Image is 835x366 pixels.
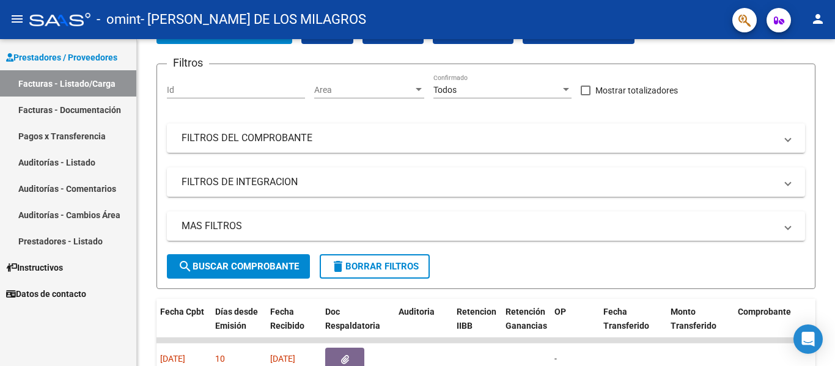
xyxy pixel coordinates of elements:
[554,354,557,364] span: -
[167,123,805,153] mat-expansion-panel-header: FILTROS DEL COMPROBANTE
[182,131,776,145] mat-panel-title: FILTROS DEL COMPROBANTE
[97,6,141,33] span: - omint
[325,307,380,331] span: Doc Respaldatoria
[331,259,345,274] mat-icon: delete
[314,85,413,95] span: Area
[167,211,805,241] mat-expansion-panel-header: MAS FILTROS
[210,299,265,353] datatable-header-cell: Días desde Emisión
[178,259,193,274] mat-icon: search
[501,299,550,353] datatable-header-cell: Retención Ganancias
[6,261,63,274] span: Instructivos
[178,261,299,272] span: Buscar Comprobante
[793,324,823,354] div: Open Intercom Messenger
[167,167,805,197] mat-expansion-panel-header: FILTROS DE INTEGRACION
[167,254,310,279] button: Buscar Comprobante
[671,307,716,331] span: Monto Transferido
[598,299,666,353] datatable-header-cell: Fecha Transferido
[394,299,452,353] datatable-header-cell: Auditoria
[215,354,225,364] span: 10
[6,287,86,301] span: Datos de contacto
[320,254,430,279] button: Borrar Filtros
[550,299,598,353] datatable-header-cell: OP
[167,54,209,71] h3: Filtros
[215,307,258,331] span: Días desde Emisión
[182,175,776,189] mat-panel-title: FILTROS DE INTEGRACION
[554,307,566,317] span: OP
[738,307,791,317] span: Comprobante
[160,354,185,364] span: [DATE]
[270,354,295,364] span: [DATE]
[265,299,320,353] datatable-header-cell: Fecha Recibido
[270,307,304,331] span: Fecha Recibido
[457,307,496,331] span: Retencion IIBB
[141,6,366,33] span: - [PERSON_NAME] DE LOS MILAGROS
[320,299,394,353] datatable-header-cell: Doc Respaldatoria
[182,219,776,233] mat-panel-title: MAS FILTROS
[10,12,24,26] mat-icon: menu
[506,307,547,331] span: Retención Ganancias
[666,299,733,353] datatable-header-cell: Monto Transferido
[595,83,678,98] span: Mostrar totalizadores
[603,307,649,331] span: Fecha Transferido
[6,51,117,64] span: Prestadores / Proveedores
[433,85,457,95] span: Todos
[811,12,825,26] mat-icon: person
[331,261,419,272] span: Borrar Filtros
[155,299,210,353] datatable-header-cell: Fecha Cpbt
[160,307,204,317] span: Fecha Cpbt
[399,307,435,317] span: Auditoria
[452,299,501,353] datatable-header-cell: Retencion IIBB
